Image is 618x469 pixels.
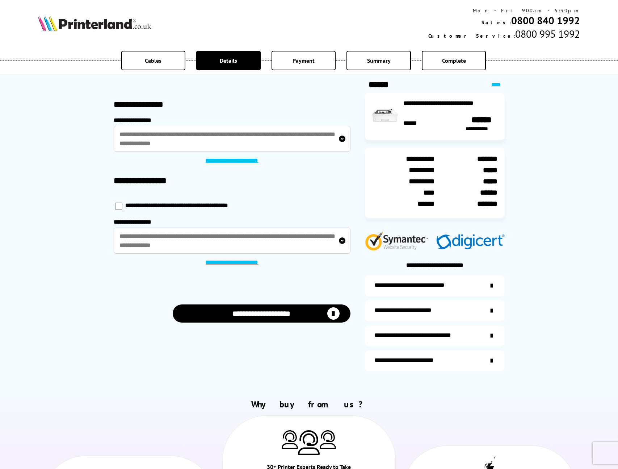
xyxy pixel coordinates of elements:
[38,15,151,31] img: Printerland Logo
[482,19,511,26] span: Sales:
[428,7,580,14] div: Mon - Fri 9:00am - 5:30pm
[428,33,515,39] span: Customer Service:
[515,27,580,41] span: 0800 995 1992
[298,430,320,455] img: Printer Experts
[220,57,237,64] span: Details
[367,57,391,64] span: Summary
[282,430,298,449] img: Printer Experts
[442,57,466,64] span: Complete
[38,399,580,410] h2: Why buy from us?
[365,275,505,296] a: additional-ink
[293,57,315,64] span: Payment
[145,57,161,64] span: Cables
[365,350,505,371] a: secure-website
[365,325,505,346] a: additional-cables
[511,14,580,27] a: 0800 840 1992
[365,300,505,321] a: items-arrive
[320,430,336,449] img: Printer Experts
